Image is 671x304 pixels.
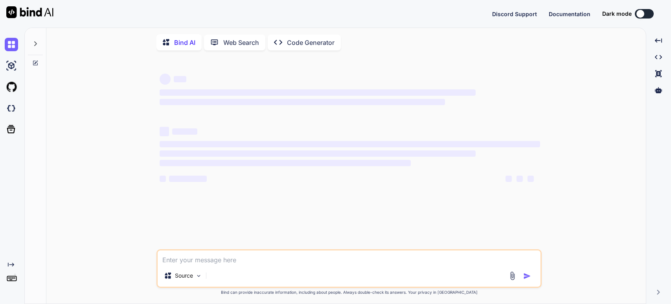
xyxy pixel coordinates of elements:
[223,38,259,47] p: Web Search
[160,141,540,147] span: ‌
[5,38,18,51] img: chat
[174,38,195,47] p: Bind AI
[160,176,166,182] span: ‌
[5,59,18,72] img: ai-studio
[160,150,475,157] span: ‌
[523,272,531,280] img: icon
[602,10,632,18] span: Dark mode
[174,76,186,82] span: ‌
[175,272,193,280] p: Source
[195,272,202,279] img: Pick Models
[160,160,411,166] span: ‌
[492,10,537,18] button: Discord Support
[506,176,512,182] span: ‌
[508,271,517,280] img: attachment
[492,11,537,17] span: Discord Support
[5,80,18,94] img: githubLight
[160,74,171,85] span: ‌
[549,10,590,18] button: Documentation
[517,176,523,182] span: ‌
[160,99,445,105] span: ‌
[160,127,169,136] span: ‌
[549,11,590,17] span: Documentation
[172,128,197,135] span: ‌
[5,102,18,115] img: darkCloudIdeIcon
[287,38,335,47] p: Code Generator
[528,176,534,182] span: ‌
[160,89,475,96] span: ‌
[169,176,207,182] span: ‌
[156,289,542,295] p: Bind can provide inaccurate information, including about people. Always double-check its answers....
[6,6,53,18] img: Bind AI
